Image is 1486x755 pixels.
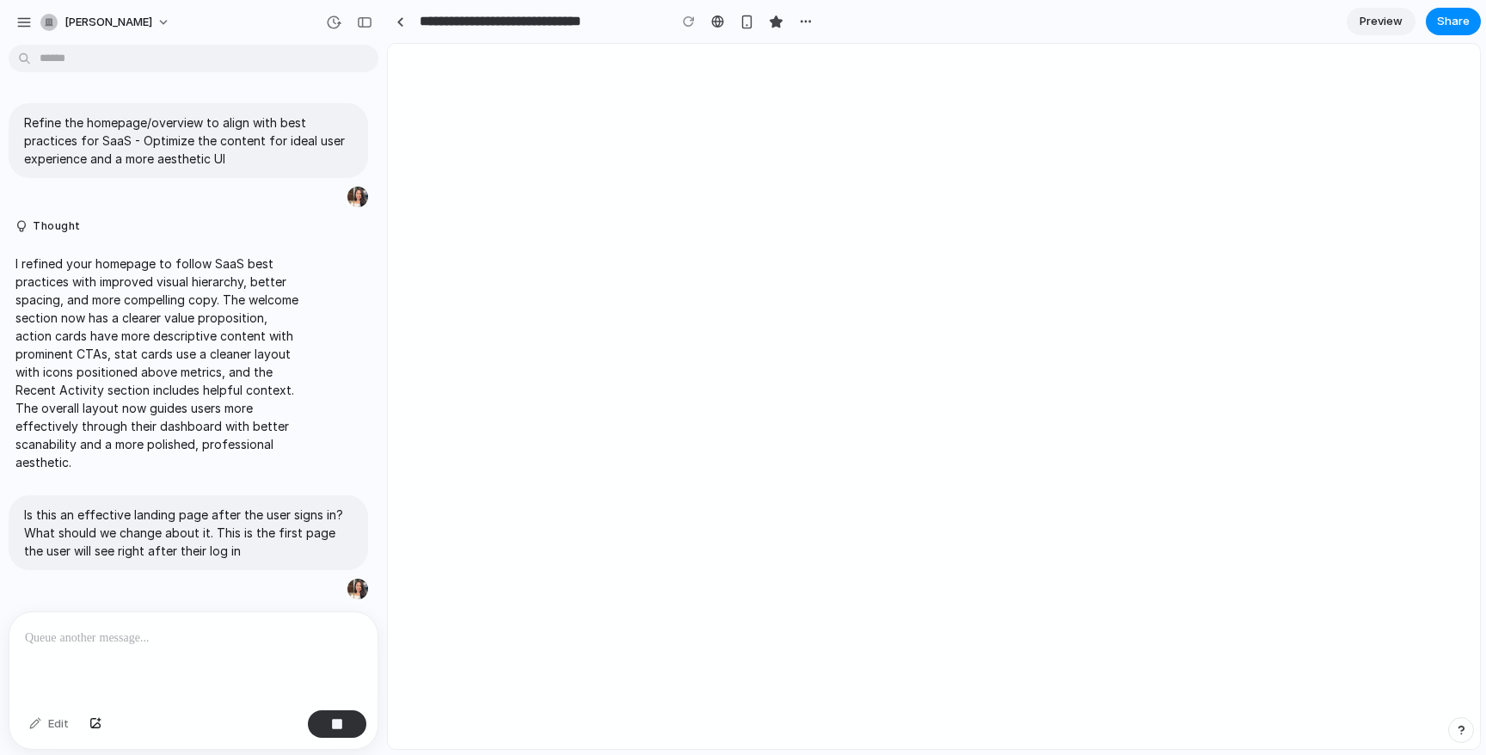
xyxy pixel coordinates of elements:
a: Preview [1347,8,1415,35]
span: [PERSON_NAME] [64,14,152,31]
p: I refined your homepage to follow SaaS best practices with improved visual hierarchy, better spac... [15,255,303,471]
button: Share [1426,8,1481,35]
button: [PERSON_NAME] [34,9,179,36]
p: Refine the homepage/overview to align with best practices for SaaS - Optimize the content for ide... [24,114,353,168]
span: Preview [1360,13,1403,30]
span: Share [1437,13,1470,30]
p: Is this an effective landing page after the user signs in? What should we change about it. This i... [24,506,353,560]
